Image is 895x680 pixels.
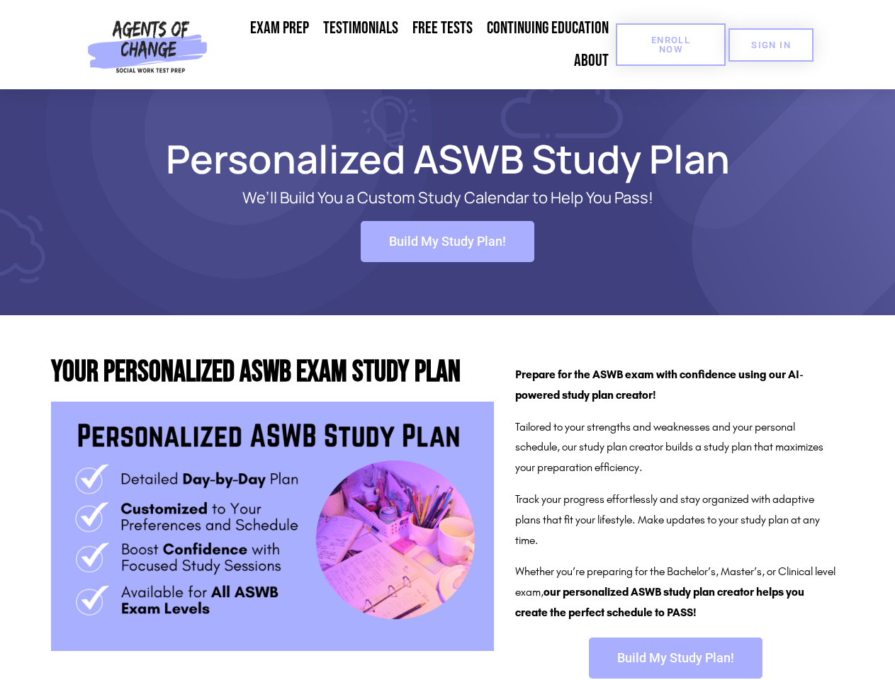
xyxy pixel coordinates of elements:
p: Track your progress effortlessly and stay organized with adaptive plans that fit your lifestyle. ... [515,489,837,550]
p: Whether you’re preparing for the Bachelor’s, Master’s, or Clinical level exam, [515,562,837,623]
h2: Your Personalized ASWB Exam Study Plan [51,358,494,387]
span: Enroll Now [638,35,703,54]
span: SIGN IN [751,40,791,50]
a: Continuing Education [480,12,616,45]
nav: Menu [213,12,616,77]
span: Build My Study Plan! [389,235,506,248]
a: Enroll Now [616,23,726,66]
a: Build My Study Plan! [589,637,762,679]
p: Tailored to your strengths and weaknesses and your personal schedule, our study plan creator buil... [515,417,837,478]
a: Free Tests [405,12,480,45]
h1: Personalized ASWB Study Plan [44,142,852,175]
span: Build My Study Plan! [617,652,734,664]
b: our personalized ASWB study plan creator helps you create the perfect schedule to PASS! [515,585,804,619]
a: Build My Study Plan! [361,221,534,262]
a: About [567,45,616,77]
strong: Prepare for the ASWB exam with confidence using our AI-powered study plan creator! [515,368,804,402]
a: Exam Prep [243,12,316,45]
a: SIGN IN [728,28,814,62]
a: Testimonials [316,12,405,45]
p: We’ll Build You a Custom Study Calendar to Help You Pass! [101,189,795,207]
